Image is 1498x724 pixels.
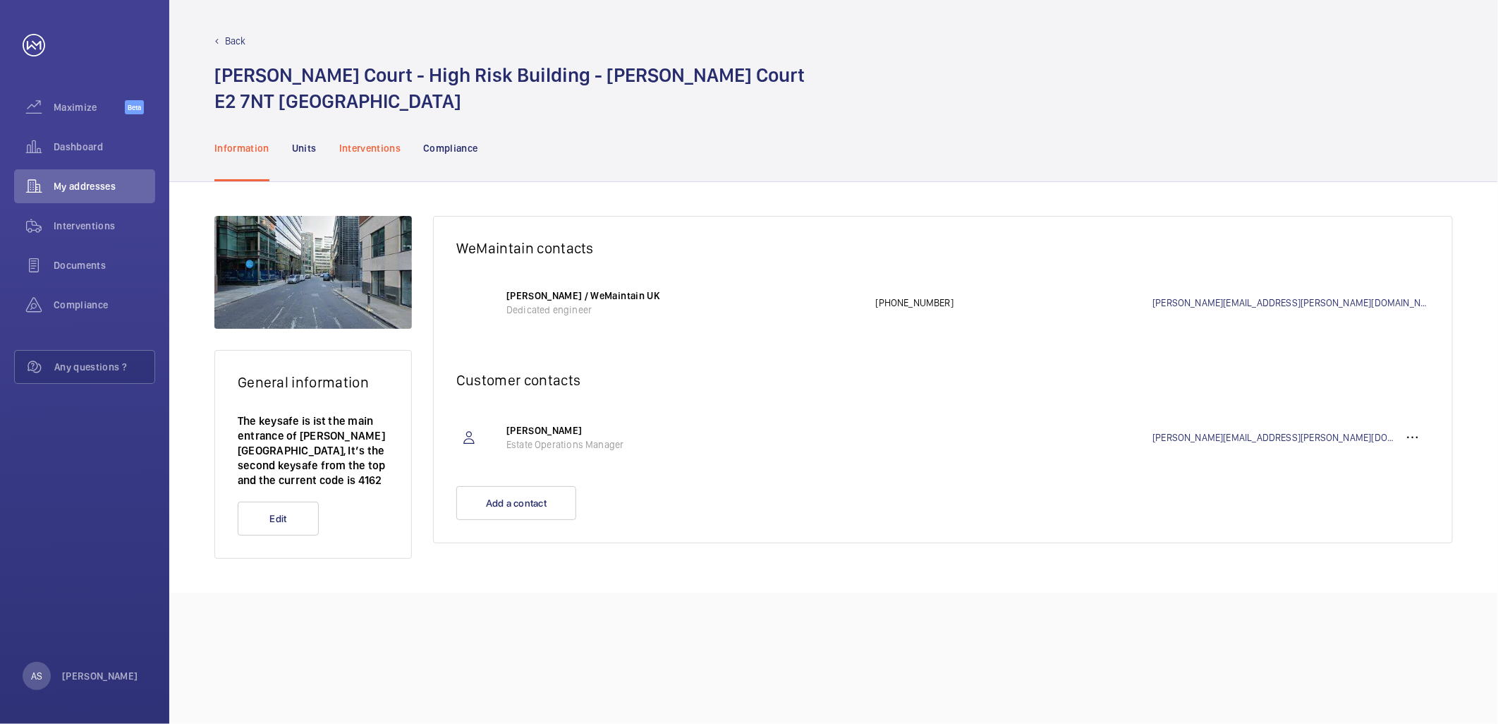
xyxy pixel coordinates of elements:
[506,289,862,303] p: [PERSON_NAME] / WeMaintain UK
[292,141,317,155] p: Units
[1152,430,1396,445] a: [PERSON_NAME][EMAIL_ADDRESS][PERSON_NAME][DOMAIN_NAME]
[54,219,155,233] span: Interventions
[125,100,144,114] span: Beta
[876,296,1153,310] p: [PHONE_NUMBER]
[339,141,401,155] p: Interventions
[54,140,155,154] span: Dashboard
[214,141,269,155] p: Information
[238,414,389,488] p: The keysafe is ist the main entrance of [PERSON_NAME][GEOGRAPHIC_DATA], It’s the second keysafe f...
[423,141,478,155] p: Compliance
[506,438,862,452] p: Estate Operations Manager
[506,303,862,317] p: Dedicated engineer
[62,669,138,683] p: [PERSON_NAME]
[456,371,1430,389] h2: Customer contacts
[214,62,805,114] h1: [PERSON_NAME] Court - High Risk Building - [PERSON_NAME] Court E2 7NT [GEOGRAPHIC_DATA]
[1152,296,1430,310] a: [PERSON_NAME][EMAIL_ADDRESS][PERSON_NAME][DOMAIN_NAME]
[238,502,319,536] button: Edit
[506,423,862,438] p: [PERSON_NAME]
[456,486,576,520] button: Add a contact
[54,298,155,312] span: Compliance
[31,669,42,683] p: AS
[54,360,154,374] span: Any questions ?
[238,373,389,391] h2: General information
[54,258,155,272] span: Documents
[225,34,246,48] p: Back
[54,179,155,193] span: My addresses
[54,100,125,114] span: Maximize
[456,239,1430,257] h2: WeMaintain contacts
